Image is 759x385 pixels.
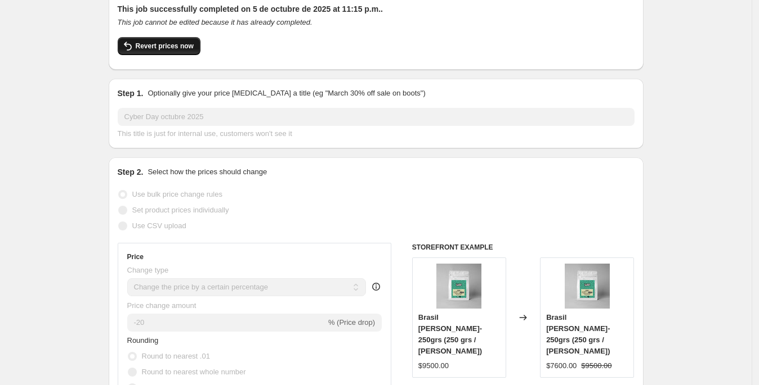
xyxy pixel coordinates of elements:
h2: This job successfully completed on 5 de octubre de 2025 at 11:15 p.m.. [118,3,635,15]
img: 138_80x.jpg [436,264,481,309]
span: This title is just for internal use, customers won't see it [118,129,292,138]
span: Brasil [PERSON_NAME]- 250grs (250 grs / [PERSON_NAME]) [418,313,482,355]
p: Select how the prices should change [148,166,267,178]
span: Price change amount [127,301,197,310]
span: Use bulk price change rules [132,190,222,198]
span: % (Price drop) [328,318,375,327]
span: Rounding [127,336,159,345]
span: Change type [127,266,169,274]
strike: $9500.00 [581,360,611,372]
div: $7600.00 [546,360,577,372]
p: Optionally give your price [MEDICAL_DATA] a title (eg "March 30% off sale on boots") [148,88,425,99]
div: $9500.00 [418,360,449,372]
span: Round to nearest whole number [142,368,246,376]
input: 30% off holiday sale [118,108,635,126]
input: -15 [127,314,326,332]
span: Round to nearest .01 [142,352,210,360]
span: Use CSV upload [132,221,186,230]
span: Revert prices now [136,42,194,51]
span: Set product prices individually [132,206,229,214]
img: 138_80x.jpg [565,264,610,309]
h6: STOREFRONT EXAMPLE [412,243,635,252]
h3: Price [127,252,144,261]
h2: Step 2. [118,166,144,178]
div: help [370,281,382,292]
span: Brasil [PERSON_NAME]- 250grs (250 grs / [PERSON_NAME]) [546,313,610,355]
h2: Step 1. [118,88,144,99]
i: This job cannot be edited because it has already completed. [118,18,312,26]
button: Revert prices now [118,37,200,55]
